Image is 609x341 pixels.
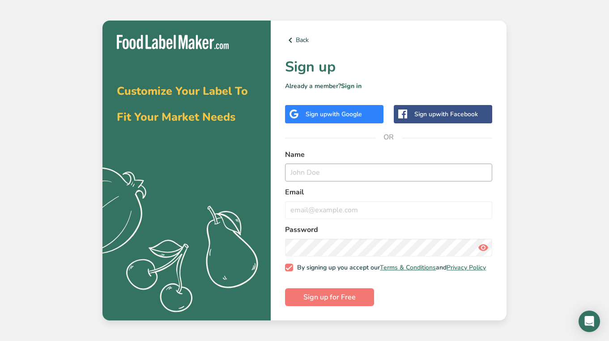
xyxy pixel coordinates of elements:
label: Email [285,187,492,198]
button: Sign up for Free [285,288,374,306]
span: Customize Your Label To Fit Your Market Needs [117,84,248,125]
p: Already a member? [285,81,492,91]
a: Sign in [341,82,362,90]
div: Sign up [306,109,362,119]
span: By signing up you accept our and [293,264,486,272]
label: Password [285,224,492,235]
input: email@example.com [285,201,492,219]
span: with Google [327,110,362,118]
label: Name [285,149,492,160]
a: Terms & Conditions [380,263,436,272]
a: Back [285,35,492,46]
a: Privacy Policy [447,263,486,272]
span: Sign up for Free [303,292,356,303]
div: Sign up [414,109,478,119]
span: with Facebook [436,110,478,118]
div: Open Intercom Messenger [579,311,600,332]
img: Food Label Maker [117,35,229,50]
h1: Sign up [285,56,492,78]
span: OR [375,124,402,151]
input: John Doe [285,164,492,181]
